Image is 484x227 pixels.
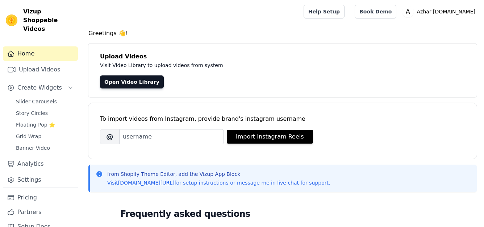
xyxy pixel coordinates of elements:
img: Vizup [6,15,17,26]
input: username [120,129,224,144]
h4: Greetings 👋! [88,29,477,38]
a: Help Setup [304,5,345,18]
a: Floating-Pop ⭐ [12,120,78,130]
h2: Frequently asked questions [120,207,445,221]
h4: Upload Videos [100,52,465,61]
a: Banner Video [12,143,78,153]
button: A Azhar [DOMAIN_NAME] [402,5,478,18]
p: from Shopify Theme Editor, add the Vizup App Block [107,170,330,178]
a: Home [3,46,78,61]
button: Import Instagram Reels [227,130,313,144]
a: Analytics [3,157,78,171]
text: A [406,8,410,15]
span: @ [100,129,120,144]
a: [DOMAIN_NAME][URL] [118,180,175,186]
a: Settings [3,173,78,187]
span: Vizup Shoppable Videos [23,7,75,33]
span: Banner Video [16,144,50,152]
button: Create Widgets [3,81,78,95]
span: Grid Wrap [16,133,41,140]
span: Slider Carousels [16,98,57,105]
span: Floating-Pop ⭐ [16,121,55,128]
a: Pricing [3,190,78,205]
a: Grid Wrap [12,131,78,141]
span: Story Circles [16,110,48,117]
a: Open Video Library [100,75,164,88]
a: Upload Videos [3,62,78,77]
a: Slider Carousels [12,96,78,107]
p: Visit Video Library to upload videos from system [100,61,425,70]
span: Create Widgets [17,83,62,92]
p: Visit for setup instructions or message me in live chat for support. [107,179,330,186]
a: Story Circles [12,108,78,118]
p: Azhar [DOMAIN_NAME] [414,5,478,18]
a: Book Demo [355,5,396,18]
div: To import videos from Instagram, provide brand's instagram username [100,115,465,123]
a: Partners [3,205,78,219]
